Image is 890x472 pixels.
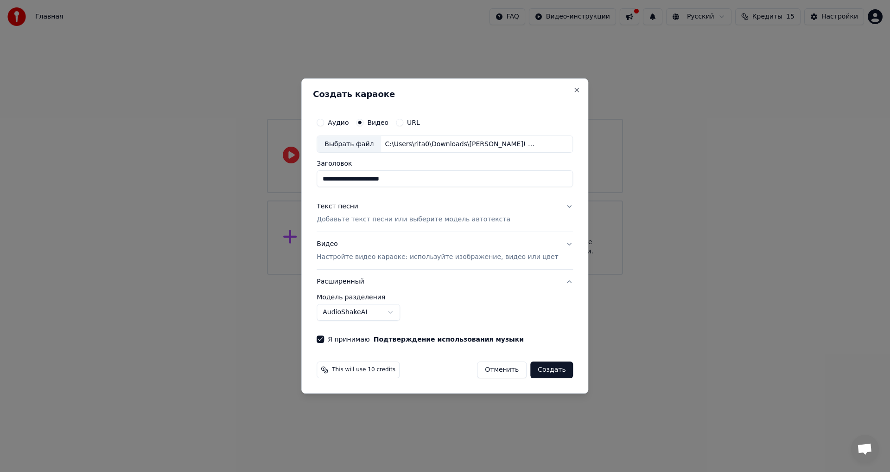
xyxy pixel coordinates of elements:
[317,270,573,294] button: Расширенный
[317,294,573,328] div: Расширенный
[477,362,527,378] button: Отменить
[407,119,420,126] label: URL
[317,202,358,212] div: Текст песни
[317,161,573,167] label: Заголовок
[317,294,573,300] label: Модель разделения
[367,119,388,126] label: Видео
[374,336,524,343] button: Я принимаю
[328,336,524,343] label: Я принимаю
[317,136,381,153] div: Выбрать файл
[530,362,573,378] button: Создать
[332,366,395,374] span: This will use 10 credits
[317,195,573,232] button: Текст песниДобавьте текст песни или выберите модель автотекста
[317,252,558,262] p: Настройте видео караоке: используйте изображение, видео или цвет
[328,119,349,126] label: Аудио
[381,140,539,149] div: C:\Users\rita0\Downloads\[PERSON_NAME]! - Крошка моя.mp4
[317,233,573,270] button: ВидеоНастройте видео караоке: используйте изображение, видео или цвет
[317,215,510,225] p: Добавьте текст песни или выберите модель автотекста
[313,90,577,98] h2: Создать караоке
[317,240,558,262] div: Видео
